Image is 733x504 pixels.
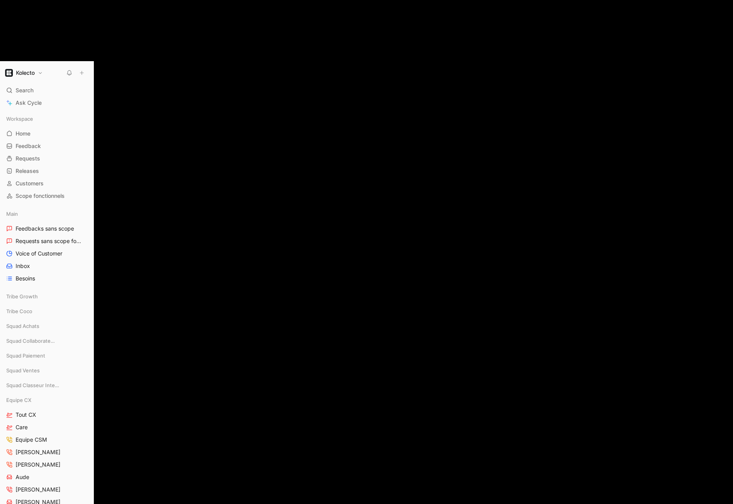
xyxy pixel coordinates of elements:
a: Home [3,128,90,139]
div: Squad Paiement [3,350,90,361]
div: Squad Ventes [3,365,90,379]
span: Squad Paiement [6,352,45,359]
div: Squad Classeur Intelligent [3,379,90,393]
span: Requests [16,155,40,162]
a: [PERSON_NAME] [3,446,90,458]
a: Voice of Customer [3,248,90,259]
span: Squad Achats [6,322,39,330]
span: Releases [16,167,39,175]
span: Requests sans scope fonctionnel [16,237,81,245]
span: [PERSON_NAME] [16,486,60,493]
span: Tribe Coco [6,307,32,315]
img: Kolecto [5,69,13,77]
div: Squad Classeur Intelligent [3,379,90,391]
span: Besoins [16,275,35,282]
a: Care [3,421,90,433]
span: Feedbacks sans scope [16,225,74,233]
a: [PERSON_NAME] [3,484,90,495]
span: Scope fonctionnels [16,192,65,200]
span: Squad Ventes [6,367,40,374]
span: [PERSON_NAME] [16,461,60,469]
a: Equipe CSM [3,434,90,446]
span: Tribe Growth [6,293,38,300]
span: [PERSON_NAME] [16,448,60,456]
span: Squad Collaborateurs [6,337,58,345]
div: Search [3,85,90,96]
span: Voice of Customer [16,250,62,257]
div: Squad Achats [3,320,90,334]
div: Squad Collaborateurs [3,335,90,347]
div: Tribe Coco [3,305,90,317]
a: Aude [3,471,90,483]
div: MainFeedbacks sans scopeRequests sans scope fonctionnelVoice of CustomerInboxBesoins [3,208,90,284]
span: Search [16,86,33,95]
a: Feedback [3,140,90,152]
a: Ask Cycle [3,97,90,109]
button: KolectoKolecto [3,67,45,78]
span: Workspace [6,115,33,123]
a: [PERSON_NAME] [3,459,90,471]
a: Tout CX [3,409,90,421]
span: Equipe CSM [16,436,47,444]
span: Care [16,423,28,431]
a: Releases [3,165,90,177]
a: Scope fonctionnels [3,190,90,202]
div: Squad Achats [3,320,90,332]
span: Home [16,130,30,137]
span: Aude [16,473,29,481]
h1: Kolecto [16,69,35,76]
a: Feedbacks sans scope [3,223,90,234]
span: Equipe CX [6,396,32,404]
span: Customers [16,180,44,187]
div: Squad Paiement [3,350,90,364]
div: Tribe Growth [3,291,90,302]
div: Tribe Growth [3,291,90,305]
div: Tribe Coco [3,305,90,319]
span: Squad Classeur Intelligent [6,381,60,389]
span: Inbox [16,262,30,270]
span: Tout CX [16,411,36,419]
div: Workspace [3,113,90,125]
a: Customers [3,178,90,189]
span: Feedback [16,142,41,150]
div: Squad Collaborateurs [3,335,90,349]
a: Requests [3,153,90,164]
span: Main [6,210,18,218]
span: Ask Cycle [16,98,42,107]
a: Inbox [3,260,90,272]
div: Main [3,208,90,220]
div: Squad Ventes [3,365,90,376]
a: Besoins [3,273,90,284]
a: Requests sans scope fonctionnel [3,235,90,247]
div: Equipe CX [3,394,90,406]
